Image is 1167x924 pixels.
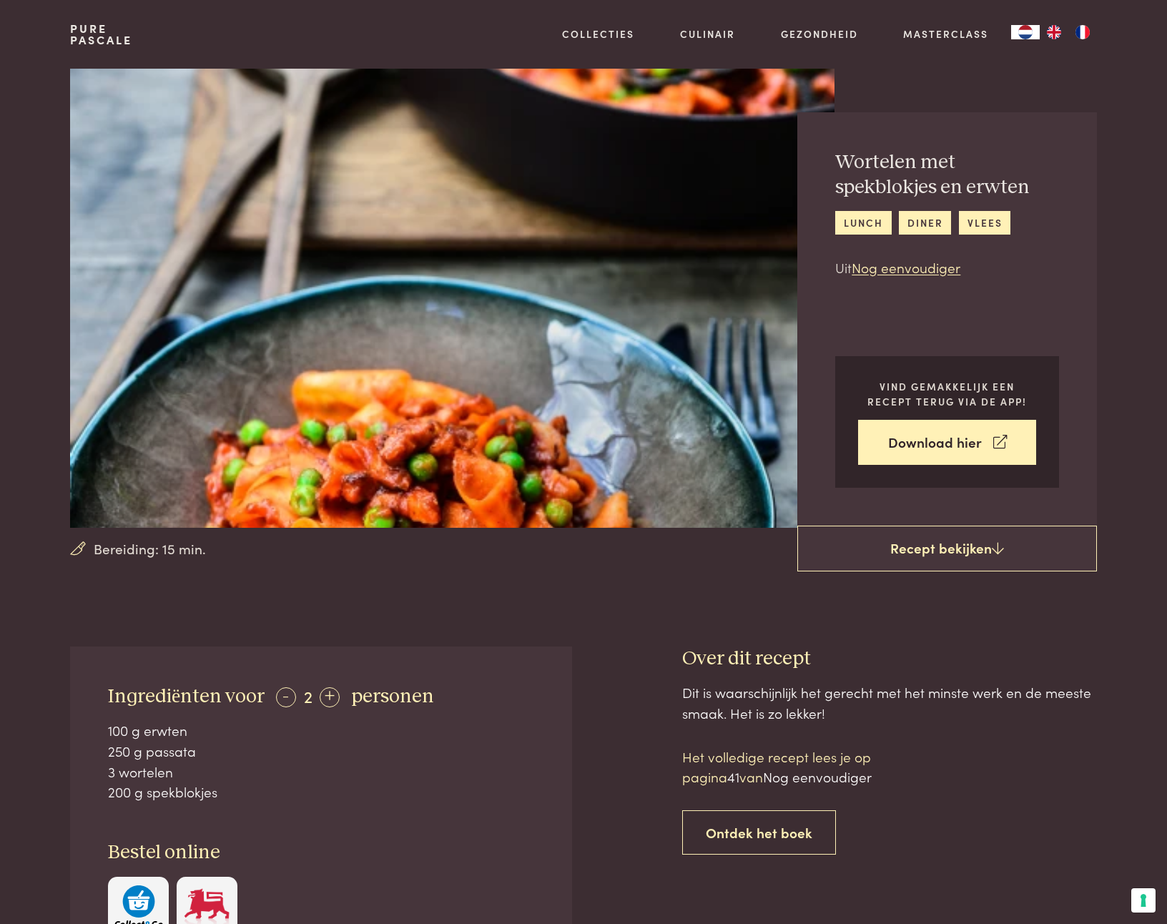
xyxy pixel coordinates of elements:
h3: Bestel online [108,840,534,865]
a: PurePascale [70,23,132,46]
a: lunch [835,211,891,235]
a: Gezondheid [781,26,858,41]
button: Uw voorkeuren voor toestemming voor trackingtechnologieën [1131,888,1156,913]
a: diner [899,211,951,235]
a: vlees [959,211,1010,235]
a: FR [1068,25,1097,39]
h3: Over dit recept [682,647,1097,672]
p: Het volledige recept lees je op pagina van [682,747,925,787]
span: Bereiding: 15 min. [94,539,206,559]
span: 2 [304,684,312,707]
div: + [320,687,340,707]
span: 41 [727,767,739,786]
a: Masterclass [903,26,988,41]
div: 250 g passata [108,741,534,762]
div: 3 wortelen [108,762,534,782]
img: Wortelen met spekblokjes en erwten [70,69,834,528]
div: - [276,687,296,707]
ul: Language list [1040,25,1097,39]
div: 200 g spekblokjes [108,782,534,802]
span: personen [351,687,434,707]
p: Vind gemakkelijk een recept terug via de app! [858,379,1036,408]
a: Ontdek het boek [682,810,836,855]
div: 100 g erwten [108,720,534,741]
a: Collecties [562,26,634,41]
a: Nog eenvoudiger [852,257,960,277]
span: Nog eenvoudiger [763,767,872,786]
a: Download hier [858,420,1036,465]
a: Recept bekijken [797,526,1097,571]
div: Language [1011,25,1040,39]
span: Ingrediënten voor [108,687,265,707]
aside: Language selected: Nederlands [1011,25,1097,39]
a: Culinair [680,26,735,41]
p: Uit [835,257,1059,278]
h2: Wortelen met spekblokjes en erwten [835,150,1059,200]
a: NL [1011,25,1040,39]
div: Dit is waarschijnlijk het gerecht met het minste werk en de meeste smaak. Het is zo lekker! [682,682,1097,723]
a: EN [1040,25,1068,39]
